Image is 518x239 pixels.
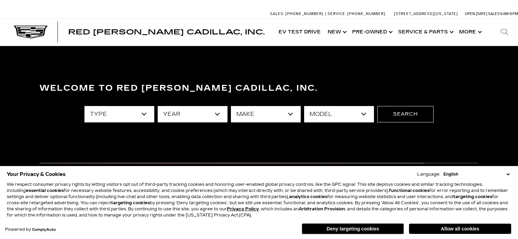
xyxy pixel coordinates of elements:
a: Service & Parts [395,18,456,46]
a: Privacy Policy [227,207,259,211]
button: Allow all cookies [409,224,511,234]
a: ComplyAuto [32,228,56,232]
span: Sales: [270,12,284,16]
span: Your Privacy & Cookies [7,169,66,179]
button: Important Information [424,163,479,173]
button: More [456,18,484,46]
a: New [324,18,349,46]
span: [PHONE_NUMBER] [347,12,386,16]
select: Filter by type [84,106,154,122]
img: Cadillac Dark Logo with Cadillac White Text [14,26,48,39]
span: Service: [328,12,346,16]
span: Open [DATE] [465,12,487,16]
strong: essential cookies [26,188,64,193]
a: Service: [PHONE_NUMBER] [325,12,387,16]
span: Red [PERSON_NAME] Cadillac, Inc. [68,28,265,36]
a: Red [PERSON_NAME] Cadillac, Inc. [68,29,265,35]
strong: targeting cookies [453,194,492,199]
a: [STREET_ADDRESS][US_STATE] [394,12,458,16]
a: Pre-Owned [349,18,395,46]
div: Language: [417,172,440,176]
select: Filter by model [304,106,374,122]
strong: Arbitration Provision [299,207,345,211]
span: [PHONE_NUMBER] [285,12,324,16]
span: 9 AM-6 PM [500,12,518,16]
h3: Welcome to Red [PERSON_NAME] Cadillac, Inc. [40,81,479,95]
div: Powered by [5,227,56,232]
strong: analytics cookies [289,194,327,199]
strong: targeting cookies [111,200,150,205]
select: Language Select [442,171,511,177]
a: EV Test Drive [275,18,324,46]
p: We respect consumer privacy rights by letting visitors opt out of third-party tracking cookies an... [7,181,511,218]
button: Deny targeting cookies [302,223,404,234]
a: Sales: [PHONE_NUMBER] [270,12,325,16]
strong: functional cookies [389,188,429,193]
select: Filter by year [158,106,227,122]
button: Search [377,106,434,122]
select: Filter by make [231,106,301,122]
span: Sales: [488,12,500,16]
